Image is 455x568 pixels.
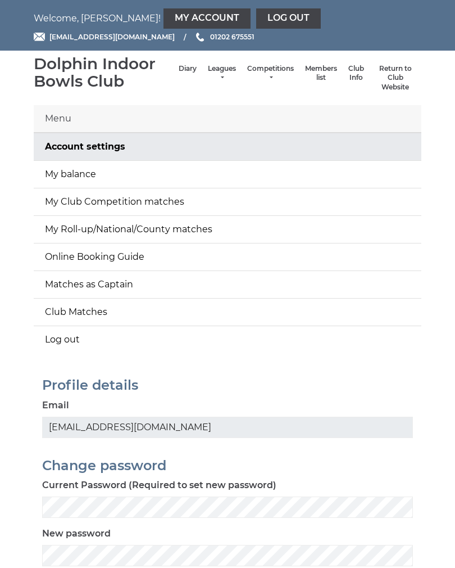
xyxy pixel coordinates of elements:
a: My balance [34,161,421,188]
h2: Change password [42,458,413,473]
label: Current Password (Required to set new password) [42,479,276,492]
label: New password [42,527,111,540]
a: My Club Competition matches [34,188,421,215]
a: Members list [305,64,337,83]
div: Dolphin Indoor Bowls Club [34,55,173,90]
a: Matches as Captain [34,271,421,298]
h2: Profile details [42,378,413,393]
span: [EMAIL_ADDRESS][DOMAIN_NAME] [49,33,175,41]
a: Club Info [348,64,364,83]
a: My Roll-up/National/County matches [34,216,421,243]
a: Email [EMAIL_ADDRESS][DOMAIN_NAME] [34,31,175,42]
a: Return to Club Website [375,64,416,92]
span: 01202 675551 [210,33,254,41]
a: Leagues [208,64,236,83]
div: Menu [34,105,421,133]
a: Competitions [247,64,294,83]
img: Email [34,33,45,41]
img: Phone us [196,33,204,42]
a: Club Matches [34,299,421,326]
a: Online Booking Guide [34,244,421,271]
a: Account settings [34,133,421,160]
a: Phone us 01202 675551 [194,31,254,42]
a: Log out [256,8,321,29]
a: Log out [34,326,421,353]
a: My Account [163,8,251,29]
nav: Welcome, [PERSON_NAME]! [34,8,421,29]
label: Email [42,399,69,412]
a: Diary [179,64,197,74]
